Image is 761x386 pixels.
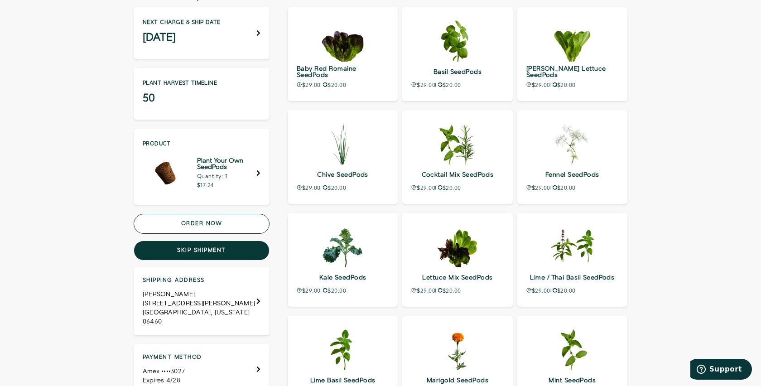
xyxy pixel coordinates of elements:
p: $29.00 $20.00 [411,82,503,88]
div: Amex ••••3027 [143,367,202,376]
img: basil-seedpods-2 [435,16,480,62]
p: Chive SeedPods [297,168,389,181]
p: [PERSON_NAME] Lettuce SeedPods [526,65,618,78]
img: baby-red-romaine-seedpods-1 [320,16,366,62]
img: chive-seedpods-2 [320,119,366,164]
p: $17.24 [197,183,256,188]
p: Lettuce Mix SeedPods [411,271,503,284]
img: cocktail-mix-seedpods [435,119,480,164]
img: fennel-seedpods-2 [549,119,595,164]
p: Baby Red Romaine SeedPods [297,65,389,78]
div: Next charge & ship date [DATE] [134,7,270,59]
p: $29.00 $20.00 [526,288,618,294]
iframe: Opens a widget where you can find more information [690,359,752,381]
h5: Plant Your Own SeedPods [197,158,256,170]
img: lime-basil-seedpods [320,325,366,370]
button: Order now [134,214,270,234]
h4: Shipping address [143,276,256,285]
p: Kale SeedPods [297,271,389,284]
p: Product [143,141,260,147]
img: kale-seedpods [320,222,366,267]
div: [GEOGRAPHIC_DATA], [US_STATE] 06460 [143,308,256,326]
div: Edit Product [134,129,270,205]
img: herb-combo-seedpods [549,222,595,267]
img: Plant Your Own SeedPods [143,150,188,196]
div: [PERSON_NAME] [143,290,256,299]
p: Lime / Thai Basil SeedPods [526,271,618,284]
button: Skip shipment [134,241,270,261]
img: marigold-seedpods-2 [435,325,480,370]
p: $29.00 $20.00 [297,288,389,294]
div: Expires 4/28 [143,376,202,385]
p: $29.00 $20.00 [297,185,389,191]
img: mint-seedpods-2 [549,325,595,370]
img: lettuce-mix-seedpods [435,222,480,267]
p: Cocktail Mix SeedPods [411,168,503,181]
p: Basil SeedPods [411,65,503,78]
p: $29.00 $20.00 [526,185,618,191]
p: Next charge & ship date [143,20,221,25]
p: $29.00 $20.00 [297,82,389,88]
img: bibb-lettuce-seedpods-2 [549,16,595,62]
div: [STREET_ADDRESS][PERSON_NAME] [143,299,256,308]
p: $29.00 $20.00 [411,185,503,191]
div: Shipping address [134,267,270,335]
h4: Payment method [143,353,202,362]
h3: [DATE] [143,33,221,42]
p: Quantity: 1 [197,174,256,179]
p: Fennel SeedPods [526,168,618,181]
p: $29.00 $20.00 [411,288,503,294]
p: $29.00 $20.00 [526,82,618,88]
